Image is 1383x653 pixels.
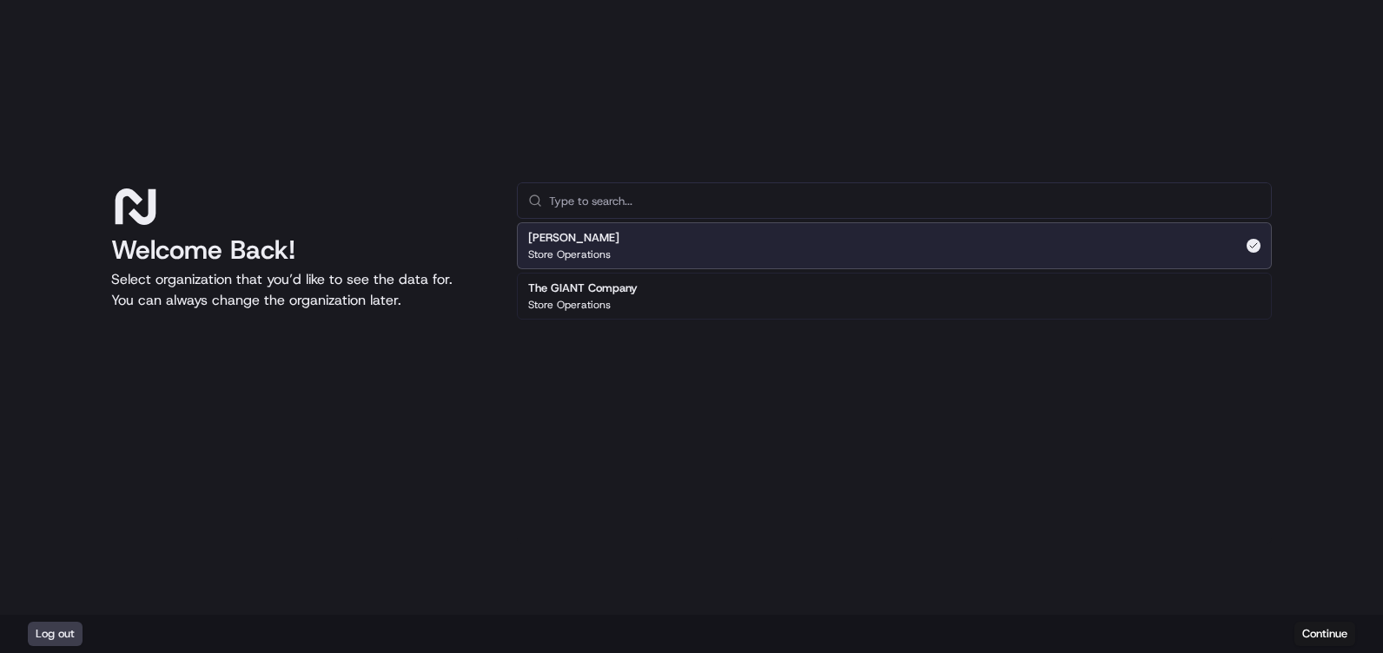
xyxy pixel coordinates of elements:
p: Store Operations [528,247,611,261]
h2: [PERSON_NAME] [528,230,619,246]
p: Store Operations [528,298,611,312]
h1: Welcome Back! [111,234,489,266]
button: Continue [1294,622,1355,646]
h2: The GIANT Company [528,280,638,296]
div: Suggestions [517,219,1272,323]
p: Select organization that you’d like to see the data for. You can always change the organization l... [111,269,489,311]
input: Type to search... [549,183,1261,218]
button: Log out [28,622,83,646]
